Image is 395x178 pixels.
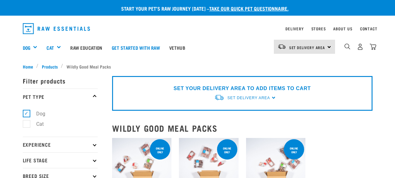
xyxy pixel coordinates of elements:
[360,28,378,30] a: Contact
[370,43,376,50] img: home-icon@2x.png
[285,28,304,30] a: Delivery
[344,43,350,49] img: home-icon-1@2x.png
[23,89,98,104] p: Pet Type
[289,46,325,48] span: Set Delivery Area
[174,85,311,92] p: SET YOUR DELIVERY AREA TO ADD ITEMS TO CART
[18,21,378,37] nav: dropdown navigation
[26,120,46,128] label: Cat
[214,94,224,101] img: van-moving.png
[112,123,373,133] h2: Wildly Good Meal Packs
[23,152,98,168] p: Life Stage
[209,7,289,10] a: take our quick pet questionnaire.
[357,43,363,50] img: user.png
[165,35,190,60] a: Vethub
[227,96,270,100] span: Set Delivery Area
[150,144,170,157] div: Online Only
[23,44,30,51] a: Dog
[23,73,98,89] p: Filter products
[23,23,90,34] img: Raw Essentials Logo
[23,63,37,70] a: Home
[311,28,326,30] a: Stores
[23,63,373,70] nav: breadcrumbs
[42,63,58,70] span: Products
[284,144,304,157] div: Online Only
[278,44,286,49] img: van-moving.png
[217,144,237,157] div: Online Only
[66,35,107,60] a: Raw Education
[23,137,98,152] p: Experience
[107,35,165,60] a: Get started with Raw
[38,63,61,70] a: Products
[333,28,352,30] a: About Us
[47,44,54,51] a: Cat
[26,110,48,118] label: Dog
[23,63,33,70] span: Home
